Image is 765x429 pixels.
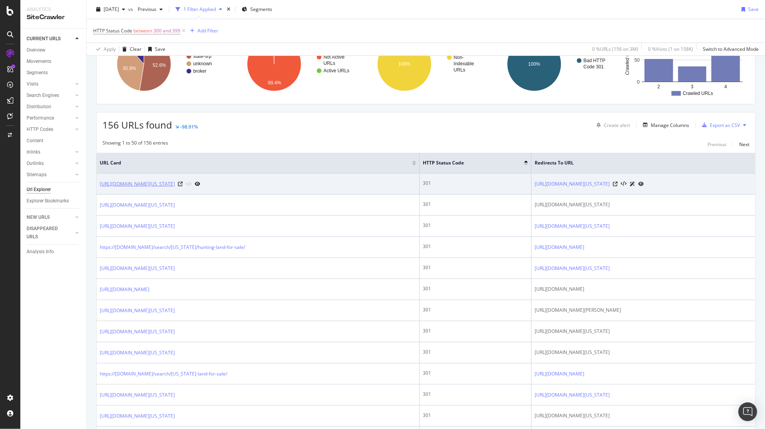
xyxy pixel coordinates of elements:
[250,6,272,13] span: Segments
[739,141,749,148] div: Next
[423,222,528,229] div: 301
[657,84,660,89] text: 2
[535,391,610,399] a: [URL][DOMAIN_NAME][US_STATE]
[423,306,528,313] div: 301
[100,412,175,420] a: [URL][DOMAIN_NAME][US_STATE]
[27,91,73,100] a: Search Engines
[27,69,81,77] a: Segments
[93,27,132,34] span: HTTP Status Code
[102,118,172,131] span: 156 URLs found
[183,6,216,13] div: 1 Filter Applied
[27,248,81,256] a: Analysis Info
[535,327,610,335] span: [URL][DOMAIN_NAME][US_STATE]
[703,46,759,52] div: Switch to Advanced Mode
[135,6,156,13] span: Previous
[623,30,749,98] svg: A chart.
[363,30,489,98] svg: A chart.
[233,30,359,98] div: A chart.
[27,46,45,54] div: Overview
[640,120,689,130] button: Manage Columns
[535,412,610,420] span: [URL][DOMAIN_NAME][US_STATE]
[119,43,142,55] button: Clear
[27,103,51,111] div: Distribution
[535,201,610,209] span: [URL][DOMAIN_NAME][US_STATE]
[493,30,619,98] div: A chart.
[102,30,229,98] div: A chart.
[186,182,192,187] button: View HTML Source
[621,181,627,187] button: View HTML Source
[535,265,610,272] a: [URL][DOMAIN_NAME][US_STATE]
[193,61,212,66] text: unknown
[423,391,528,398] div: 301
[155,46,165,52] div: Save
[535,243,584,251] a: [URL][DOMAIN_NAME]
[535,180,610,188] a: [URL][DOMAIN_NAME][US_STATE]
[27,171,47,179] div: Sitemaps
[454,67,465,73] text: URLs
[423,243,528,250] div: 301
[193,54,212,59] text: state-srp
[100,222,175,230] a: [URL][DOMAIN_NAME][US_STATE]
[725,84,727,89] text: 4
[739,139,749,149] button: Next
[104,46,116,52] div: Apply
[535,349,610,356] span: [URL][DOMAIN_NAME][US_STATE]
[738,402,757,421] div: Open Intercom Messenger
[27,159,73,168] a: Outlinks
[193,68,207,74] text: broker
[153,63,166,68] text: 52.6%
[27,13,80,22] div: SiteCrawler
[27,137,43,145] div: Content
[683,91,713,96] text: Crawled URLs
[528,61,541,67] text: 100%
[27,57,51,66] div: Movements
[423,412,528,419] div: 301
[27,248,54,256] div: Analysis Info
[592,46,638,52] div: 0 % URLs ( 156 on 3M )
[27,148,40,156] div: Inlinks
[691,84,694,89] text: 3
[27,137,81,145] a: Content
[133,27,152,34] span: between
[634,57,640,63] text: 50
[104,6,119,13] span: 2025 Jul. 18th
[27,114,73,122] a: Performance
[423,201,528,208] div: 301
[27,213,73,222] a: NEW URLS
[584,64,604,70] text: Code 301
[100,370,227,378] a: https://[DOMAIN_NAME]/search/[US_STATE]-land-for-sale/
[323,68,349,73] text: Active URLs
[100,307,175,315] a: [URL][DOMAIN_NAME][US_STATE]
[93,3,128,16] button: [DATE]
[27,197,81,205] a: Explorer Bookmarks
[584,58,605,63] text: Bad HTTP
[398,61,410,67] text: 100%
[268,80,281,86] text: 99.4%
[27,186,51,194] div: Url Explorer
[27,125,53,134] div: HTTP Codes
[27,159,44,168] div: Outlinks
[27,35,61,43] div: CURRENT URLS
[423,159,512,166] span: HTTP Status Code
[535,285,584,293] span: [URL][DOMAIN_NAME]
[27,213,50,222] div: NEW URLS
[100,159,410,166] span: URL Card
[27,197,69,205] div: Explorer Bookmarks
[27,186,81,194] a: Url Explorer
[100,286,149,293] a: [URL][DOMAIN_NAME]
[637,79,640,85] text: 0
[710,122,740,129] div: Export as CSV
[748,6,759,13] div: Save
[100,328,175,336] a: [URL][DOMAIN_NAME][US_STATE]
[27,35,73,43] a: CURRENT URLS
[630,180,635,188] a: AI Url Details
[27,125,73,134] a: HTTP Codes
[535,370,584,378] a: [URL][DOMAIN_NAME]
[625,45,630,75] text: Crawled URLs
[128,6,135,13] span: vs
[423,370,528,377] div: 301
[423,180,528,187] div: 301
[27,80,38,88] div: Visits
